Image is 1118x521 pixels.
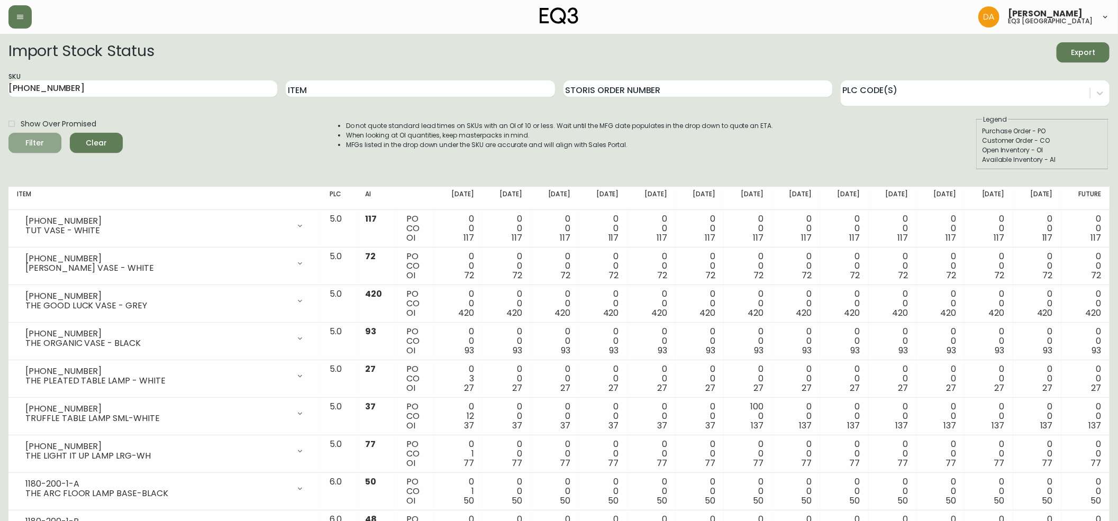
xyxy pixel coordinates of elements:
[657,269,667,281] span: 72
[463,232,474,244] span: 117
[636,252,667,280] div: 0 0
[684,289,715,318] div: 0 0
[17,402,313,425] div: [PHONE_NUMBER]TRUFFLE TABLE LAMP SML-WHITE
[829,440,860,468] div: 0 0
[1085,307,1101,319] span: 420
[406,382,415,394] span: OI
[925,252,956,280] div: 0 0
[847,419,860,432] span: 137
[895,419,908,432] span: 137
[443,252,474,280] div: 0 0
[1090,457,1101,469] span: 77
[724,187,772,210] th: [DATE]
[898,382,908,394] span: 27
[636,440,667,468] div: 0 0
[587,364,619,393] div: 0 0
[365,250,376,262] span: 72
[25,442,289,451] div: [PHONE_NUMBER]
[406,269,415,281] span: OI
[539,327,570,355] div: 0 0
[17,364,313,388] div: [PHONE_NUMBER]THE PLEATED TABLE LAMP - WHITE
[561,344,571,357] span: 93
[406,307,415,319] span: OI
[579,187,627,210] th: [DATE]
[780,440,812,468] div: 0 0
[491,402,522,431] div: 0 0
[25,329,289,339] div: [PHONE_NUMBER]
[802,382,812,394] span: 27
[651,307,667,319] span: 420
[751,419,763,432] span: 137
[780,402,812,431] div: 0 0
[1022,252,1053,280] div: 0 0
[925,327,956,355] div: 0 0
[608,232,619,244] span: 117
[1065,46,1101,59] span: Export
[982,115,1008,124] legend: Legend
[916,187,965,210] th: [DATE]
[17,214,313,237] div: [PHONE_NUMBER]TUT VASE - WHITE
[406,252,426,280] div: PO CO
[321,323,357,360] td: 5.0
[978,6,999,28] img: dd1a7e8db21a0ac8adbf82b84ca05374
[699,307,715,319] span: 420
[25,291,289,301] div: [PHONE_NUMBER]
[1091,382,1101,394] span: 27
[512,232,522,244] span: 117
[1070,364,1101,393] div: 0 0
[8,187,321,210] th: Item
[944,419,957,432] span: 137
[531,187,579,210] th: [DATE]
[25,216,289,226] div: [PHONE_NUMBER]
[609,269,619,281] span: 72
[684,252,715,280] div: 0 0
[491,289,522,318] div: 0 0
[732,252,763,280] div: 0 0
[705,419,715,432] span: 37
[1070,327,1101,355] div: 0 0
[587,252,619,280] div: 0 0
[17,289,313,313] div: [PHONE_NUMBER]THE GOOD LUCK VASE - GREY
[17,252,313,275] div: [PHONE_NUMBER][PERSON_NAME] VASE - WHITE
[973,289,1004,318] div: 0 0
[898,344,908,357] span: 93
[25,404,289,414] div: [PHONE_NUMBER]
[1091,269,1101,281] span: 72
[406,232,415,244] span: OI
[973,214,1004,243] div: 0 0
[705,232,715,244] span: 117
[365,288,382,300] span: 420
[780,327,812,355] div: 0 0
[1040,419,1053,432] span: 137
[877,477,908,506] div: 0 0
[1043,382,1053,394] span: 27
[684,402,715,431] div: 0 0
[26,136,44,150] div: Filter
[849,457,860,469] span: 77
[25,367,289,376] div: [PHONE_NUMBER]
[925,477,956,506] div: 0 0
[513,344,522,357] span: 93
[608,457,619,469] span: 77
[684,327,715,355] div: 0 0
[772,187,820,210] th: [DATE]
[982,126,1103,136] div: Purchase Order - PO
[1008,10,1083,18] span: [PERSON_NAME]
[25,301,289,310] div: THE GOOD LUCK VASE - GREY
[780,289,812,318] div: 0 0
[406,364,426,393] div: PO CO
[365,363,376,375] span: 27
[802,344,812,357] span: 93
[1070,289,1101,318] div: 0 0
[732,402,763,431] div: 100 0
[829,364,860,393] div: 0 0
[732,477,763,506] div: 0 0
[732,289,763,318] div: 0 0
[636,402,667,431] div: 0 0
[877,327,908,355] div: 0 0
[406,402,426,431] div: PO CO
[925,364,956,393] div: 0 0
[321,398,357,435] td: 5.0
[628,187,676,210] th: [DATE]
[603,307,619,319] span: 420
